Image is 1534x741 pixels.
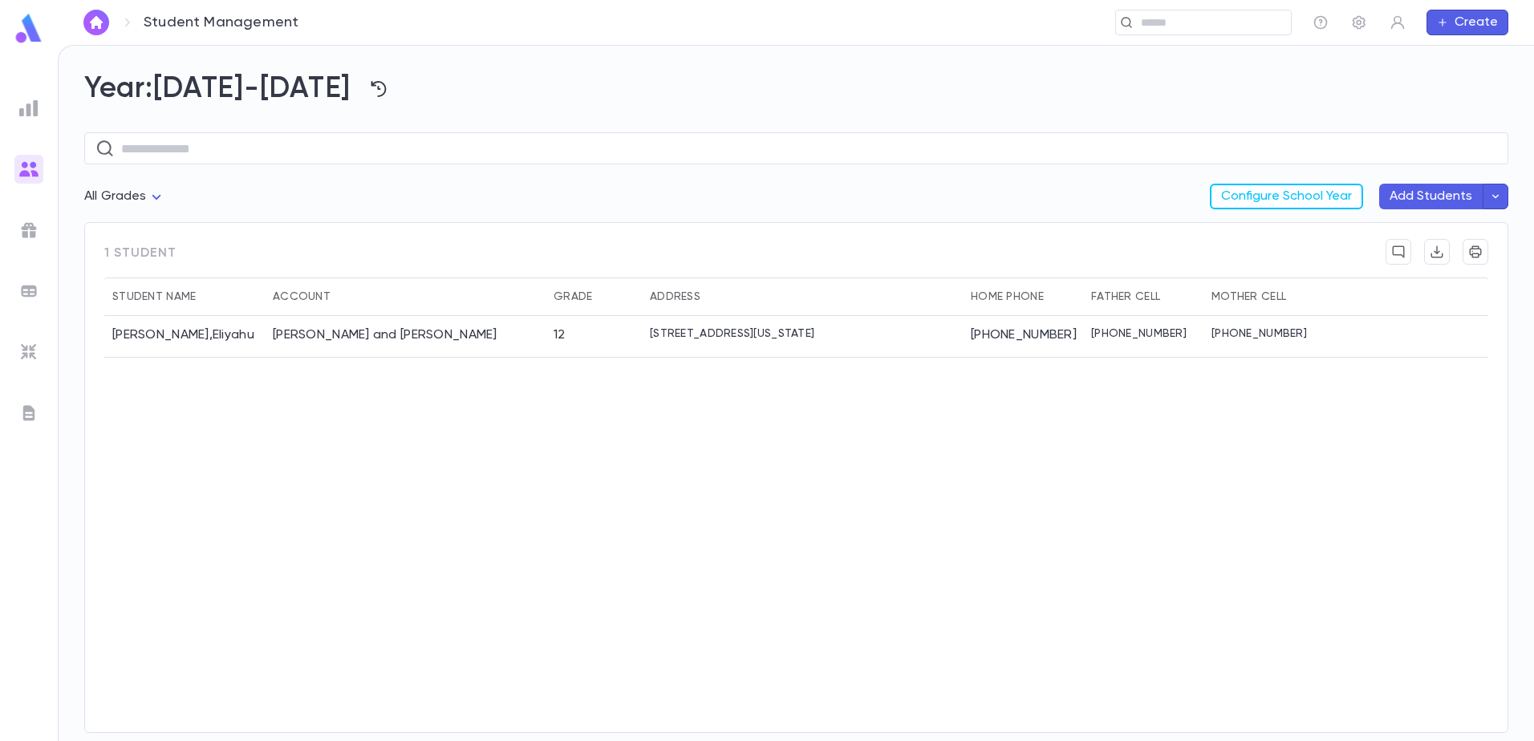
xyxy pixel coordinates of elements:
[273,327,497,343] div: Katz, Zev and Chanie
[84,190,147,203] span: All Grades
[963,277,1083,316] div: Home Phone
[1379,184,1483,209] button: Add Students
[84,181,166,213] div: All Grades
[19,342,39,362] img: imports_grey.530a8a0e642e233f2baf0ef88e8c9fcb.svg
[650,327,814,340] p: [STREET_ADDRESS][US_STATE]
[104,277,265,316] div: Student Name
[554,277,592,316] div: Grade
[1203,277,1324,316] div: Mother Cell
[1211,327,1307,340] p: [PHONE_NUMBER]
[87,16,106,29] img: home_white.a664292cf8c1dea59945f0da9f25487c.svg
[1091,277,1160,316] div: Father Cell
[963,316,1083,358] div: [PHONE_NUMBER]
[273,277,331,316] div: Account
[1091,327,1187,340] p: [PHONE_NUMBER]
[1426,10,1508,35] button: Create
[546,277,642,316] div: Grade
[19,403,39,423] img: letters_grey.7941b92b52307dd3b8a917253454ce1c.svg
[104,239,177,277] span: 1 student
[554,327,566,343] div: 12
[19,221,39,240] img: campaigns_grey.99e729a5f7ee94e3726e6486bddda8f1.svg
[13,13,45,44] img: logo
[971,277,1044,316] div: Home Phone
[1083,277,1203,316] div: Father Cell
[1210,184,1363,209] button: Configure School Year
[144,14,298,31] p: Student Management
[84,71,1508,107] h2: Year: [DATE]-[DATE]
[19,99,39,118] img: reports_grey.c525e4749d1bce6a11f5fe2a8de1b229.svg
[112,277,196,316] div: Student Name
[19,281,39,301] img: batches_grey.339ca447c9d9533ef1741baa751efc33.svg
[1211,277,1286,316] div: Mother Cell
[642,277,963,316] div: Address
[19,160,39,179] img: students_gradient.3b4df2a2b995ef5086a14d9e1675a5ee.svg
[265,277,546,316] div: Account
[104,316,265,358] div: [PERSON_NAME] , Eliyahu
[650,277,700,316] div: Address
